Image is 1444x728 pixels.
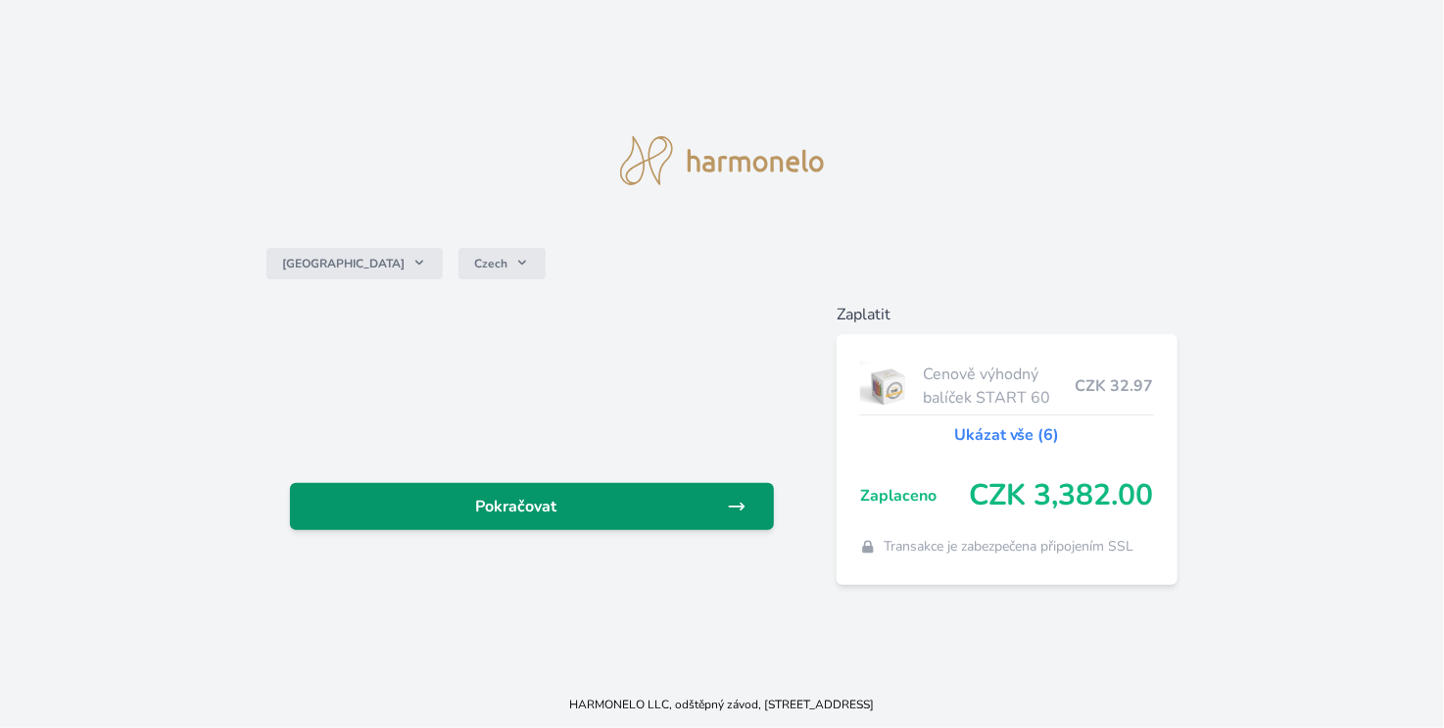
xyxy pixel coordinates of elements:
[266,248,443,279] button: [GEOGRAPHIC_DATA]
[458,248,546,279] button: Czech
[282,256,405,271] span: [GEOGRAPHIC_DATA]
[290,483,774,530] a: Pokračovat
[474,256,507,271] span: Czech
[620,136,824,185] img: logo.svg
[306,495,727,518] span: Pokračovat
[860,362,916,411] img: start.jpg
[860,484,970,508] span: Zaplaceno
[924,363,1076,410] span: Cenově výhodný balíček START 60
[884,537,1133,557] span: Transakce je zabezpečena připojením SSL
[970,478,1154,513] span: CZK 3,382.00
[837,303,1178,326] h6: Zaplatit
[954,423,1060,447] a: Ukázat vše (6)
[1076,374,1154,398] span: CZK 32.97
